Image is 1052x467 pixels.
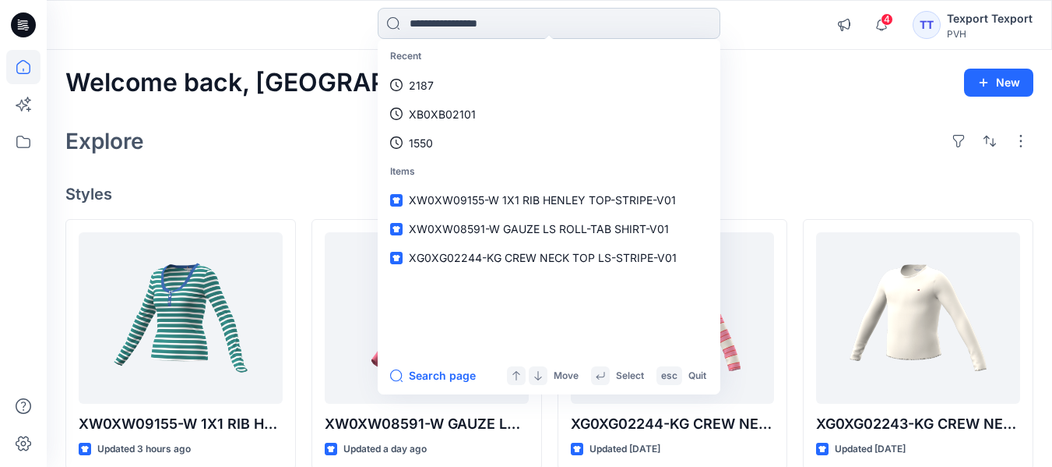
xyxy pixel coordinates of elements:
[65,185,1033,203] h4: Styles
[571,413,775,435] p: XG0XG02244-KG CREW NECK TOP LS-STRIPE-V01
[381,186,717,214] a: XW0XW09155-W 1X1 RIB HENLEY TOP-STRIPE-V01
[947,9,1033,28] div: Texport Texport
[381,100,717,129] a: XB0XB02101
[381,129,717,157] a: 1550
[79,413,283,435] p: XW0XW09155-W 1X1 RIB HENLEY TOP-STRIPE-V01
[947,28,1033,40] div: PVH
[343,441,427,458] p: Updated a day ago
[616,368,644,384] p: Select
[409,193,676,207] span: XW0XW09155-W 1X1 RIB HENLEY TOP-STRIPE-V01
[381,214,717,243] a: XW0XW08591-W GAUZE LS ROLL-TAB SHIRT-V01
[589,441,660,458] p: Updated [DATE]
[409,251,677,264] span: XG0XG02244-KG CREW NECK TOP LS-STRIPE-V01
[835,441,906,458] p: Updated [DATE]
[409,135,433,151] p: 1550
[390,366,476,385] button: Search page
[554,368,579,384] p: Move
[381,42,717,71] p: Recent
[913,11,941,39] div: TT
[381,243,717,272] a: XG0XG02244-KG CREW NECK TOP LS-STRIPE-V01
[661,368,677,384] p: esc
[409,77,434,94] p: 2187
[816,232,1020,404] a: XG0XG02243-KG CREW NECK TOP LS-SOLID-V01
[79,232,283,404] a: XW0XW09155-W 1X1 RIB HENLEY TOP-STRIPE-V01
[65,129,144,154] h2: Explore
[381,71,717,100] a: 2187
[409,222,669,235] span: XW0XW08591-W GAUZE LS ROLL-TAB SHIRT-V01
[688,368,706,384] p: Quit
[409,106,476,122] p: XB0XB02101
[65,69,517,97] h2: Welcome back, [GEOGRAPHIC_DATA]
[325,413,529,435] p: XW0XW08591-W GAUZE LS ROLL-TAB SHIRT-V01
[881,13,893,26] span: 4
[97,441,191,458] p: Updated 3 hours ago
[964,69,1033,97] button: New
[381,157,717,186] p: Items
[325,232,529,404] a: XW0XW08591-W GAUZE LS ROLL-TAB SHIRT-V01
[816,413,1020,435] p: XG0XG02243-KG CREW NECK TOP LS-SOLID-V01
